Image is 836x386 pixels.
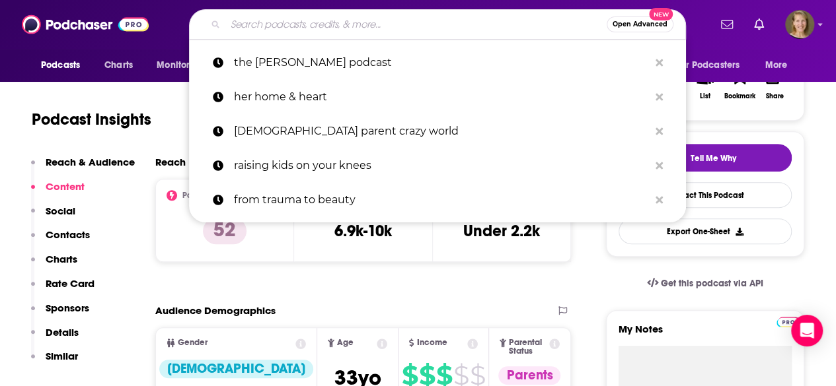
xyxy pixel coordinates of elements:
span: Gender [178,338,208,347]
div: List [700,92,710,100]
p: Contacts [46,228,90,241]
button: Rate Card [31,277,95,302]
a: Contact This Podcast [619,182,792,208]
button: open menu [32,53,97,78]
span: $ [402,365,418,386]
a: [DEMOGRAPHIC_DATA] parent crazy world [189,114,686,148]
button: open menu [147,53,221,78]
a: Get this podcast via API [636,267,774,300]
button: List [688,61,722,108]
p: 52 [203,218,247,244]
a: Show notifications dropdown [749,13,769,36]
button: Similar [31,350,78,374]
button: tell me why sparkleTell Me Why [619,144,792,172]
h2: Power Score™ [182,191,234,200]
button: Reach & Audience [31,156,135,180]
span: $ [436,365,452,386]
p: raising kids on your knees [234,148,649,183]
div: Bookmark [724,92,755,100]
button: Sponsors [31,302,89,326]
div: Share [765,92,783,100]
span: More [765,56,788,75]
button: Content [31,180,85,205]
p: christian parent crazy world [234,114,649,148]
button: Open AdvancedNew [607,16,673,32]
span: Age [337,338,354,347]
p: Content [46,180,85,193]
button: open menu [667,53,759,78]
span: Income [416,338,447,347]
button: Details [31,326,79,350]
h3: Under 2.2k [463,221,540,241]
p: Charts [46,253,77,265]
span: For Podcasters [676,56,740,75]
div: [DEMOGRAPHIC_DATA] [159,360,313,378]
a: Pro website [777,315,800,327]
a: the [PERSON_NAME] podcast [189,46,686,80]
p: Details [46,326,79,338]
button: Share [757,61,792,108]
label: My Notes [619,323,792,346]
span: Get this podcast via API [661,278,763,289]
div: Parents [498,366,560,385]
p: the greta eskridge podcast [234,46,649,80]
span: $ [419,365,435,386]
span: Podcasts [41,56,80,75]
span: Logged in as tvdockum [785,10,814,39]
span: Monitoring [157,56,204,75]
p: her home & heart [234,80,649,114]
input: Search podcasts, credits, & more... [225,14,607,35]
span: Parental Status [509,338,547,356]
img: Podchaser - Follow, Share and Rate Podcasts [22,12,149,37]
button: open menu [756,53,804,78]
div: Open Intercom Messenger [791,315,823,346]
button: Charts [31,253,77,277]
button: Social [31,205,75,229]
a: Charts [96,53,141,78]
img: User Profile [785,10,814,39]
span: Tell Me Why [691,153,736,164]
img: Podchaser Pro [777,317,800,327]
span: $ [470,365,485,386]
h2: Audience Demographics [155,304,276,317]
p: Rate Card [46,277,95,290]
p: Sponsors [46,302,89,314]
a: her home & heart [189,80,686,114]
p: from trauma to beauty [234,183,649,217]
h3: 6.9k-10k [334,221,392,241]
button: Contacts [31,228,90,253]
a: from trauma to beauty [189,183,686,217]
button: Bookmark [722,61,757,108]
span: Charts [104,56,133,75]
button: Export One-Sheet [619,218,792,244]
h1: Podcast Insights [32,110,151,129]
p: Social [46,205,75,217]
p: Reach & Audience [46,156,135,168]
button: Show profile menu [785,10,814,39]
span: Open Advanced [613,21,667,28]
span: $ [453,365,469,386]
a: Show notifications dropdown [716,13,738,36]
div: Search podcasts, credits, & more... [189,9,686,40]
a: raising kids on your knees [189,148,686,183]
p: Similar [46,350,78,362]
h2: Reach [155,156,186,168]
span: New [649,8,673,20]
